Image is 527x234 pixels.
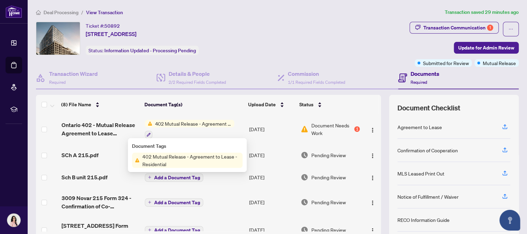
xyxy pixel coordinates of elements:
span: Pending Review [311,198,346,206]
span: Status [299,101,313,108]
button: Logo [367,172,378,183]
div: Transaction Communication [423,22,493,33]
button: Logo [367,124,378,135]
button: Status Icon402 Mutual Release - Agreement to Lease - Residential [145,120,234,138]
span: Ontario 402 - Mutual Release Agreement to Lease Residential.pdf [62,121,139,137]
div: Confirmation of Cooperation [397,146,458,154]
span: Update for Admin Review [458,42,514,53]
img: logo [6,5,22,18]
img: Profile Icon [7,214,20,227]
span: 2/2 Required Fields Completed [169,80,226,85]
img: Logo [370,127,375,133]
td: [DATE] [246,144,298,166]
button: Add a Document Tag [145,198,203,207]
span: plus [148,200,151,204]
button: Logo [367,150,378,161]
td: [DATE] [246,188,298,216]
img: Status Icon [145,120,152,127]
span: Add a Document Tag [154,200,200,205]
span: Add a Document Tag [154,175,200,180]
div: Document Tags [132,142,243,150]
img: Status Icon [132,156,140,164]
button: Open asap [499,210,520,231]
div: 1 [487,25,493,31]
div: 1 [354,126,360,132]
button: Logo [367,197,378,208]
button: Transaction Communication1 [410,22,499,34]
th: (8) File Name [58,95,141,114]
button: Add a Document Tag [145,198,203,207]
span: (8) File Name [61,101,91,108]
img: Document Status [301,125,308,133]
span: 402 Mutual Release - Agreement to Lease - Residential [152,120,234,127]
img: Document Status [301,151,308,159]
span: Add a Document Tag [154,228,200,233]
div: MLS Leased Print Out [397,170,444,177]
button: Add a Document Tag [145,173,203,182]
span: ellipsis [508,27,513,31]
img: IMG-W12316740_1.jpg [36,22,80,55]
img: Document Status [301,226,308,234]
div: Agreement to Lease [397,123,442,131]
img: Document Status [301,173,308,181]
span: SCh A 215.pdf [62,151,98,159]
span: 1/1 Required Fields Completed [288,80,345,85]
h4: Transaction Wizard [49,70,98,78]
span: Pending Review [311,151,346,159]
td: [DATE] [246,114,298,144]
article: Transaction saved 29 minutes ago [445,8,519,16]
span: Sch B unit 215.pdf [62,173,107,181]
img: Document Status [301,198,308,206]
span: Pending Review [311,173,346,181]
span: 3009 Novar 215 Form 324 - Confirmation of Co-operation.pdf [62,194,139,210]
span: Document Needs Work [311,121,353,137]
span: Pending Review [311,226,346,234]
img: Logo [370,228,375,233]
th: Document Tag(s) [141,95,245,114]
h4: Details & People [169,70,226,78]
span: 402 Mutual Release - Agreement to Lease - Residential [140,153,243,168]
span: Required [49,80,66,85]
span: Required [411,80,427,85]
td: [DATE] [246,166,298,188]
th: Upload Date [245,95,297,114]
li: / [81,8,83,16]
span: 50892 [104,23,120,29]
img: Logo [370,200,375,206]
span: Mutual Release [483,59,516,67]
h4: Commission [288,70,345,78]
div: Ticket #: [86,22,120,30]
span: plus [148,175,151,179]
img: Logo [370,175,375,181]
span: [STREET_ADDRESS] [86,30,137,38]
img: Logo [370,153,375,159]
div: RECO Information Guide [397,216,450,224]
h4: Documents [411,70,439,78]
div: Notice of Fulfillment / Waiver [397,193,459,200]
span: Deal Processing [44,9,78,16]
button: Update for Admin Review [454,42,519,54]
th: Status [297,95,360,114]
span: Information Updated - Processing Pending [104,47,196,54]
span: plus [148,228,151,232]
span: View Transaction [86,9,123,16]
button: Add a Document Tag [145,173,203,182]
div: Status: [86,46,199,55]
span: Document Checklist [397,103,460,113]
span: home [36,10,41,15]
span: Upload Date [248,101,276,108]
span: Submitted for Review [423,59,469,67]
